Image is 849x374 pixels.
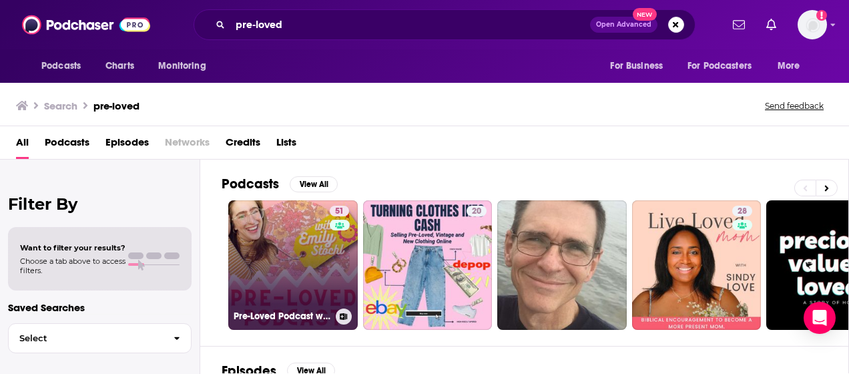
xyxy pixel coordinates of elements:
[728,13,750,36] a: Show notifications dropdown
[761,100,828,112] button: Send feedback
[761,13,782,36] a: Show notifications dropdown
[234,311,330,322] h3: Pre-Loved Podcast with [PERSON_NAME]
[768,53,817,79] button: open menu
[222,176,338,192] a: PodcastsView All
[20,256,125,275] span: Choose a tab above to access filters.
[738,205,747,218] span: 28
[335,205,344,218] span: 51
[228,200,358,330] a: 51Pre-Loved Podcast with [PERSON_NAME]
[20,243,125,252] span: Want to filter your results?
[596,21,651,28] span: Open Advanced
[363,200,493,330] a: 20
[290,176,338,192] button: View All
[93,100,139,112] h3: pre-loved
[798,10,827,39] img: User Profile
[230,14,590,35] input: Search podcasts, credits, & more...
[679,53,771,79] button: open menu
[8,301,192,314] p: Saved Searches
[467,206,487,216] a: 20
[32,53,98,79] button: open menu
[610,57,663,75] span: For Business
[149,53,223,79] button: open menu
[222,176,279,192] h2: Podcasts
[194,9,695,40] div: Search podcasts, credits, & more...
[44,100,77,112] h3: Search
[9,334,163,343] span: Select
[165,132,210,159] span: Networks
[798,10,827,39] span: Logged in as molly.burgoyne
[633,8,657,21] span: New
[41,57,81,75] span: Podcasts
[816,10,827,21] svg: Add a profile image
[590,17,657,33] button: Open AdvancedNew
[22,12,150,37] img: Podchaser - Follow, Share and Rate Podcasts
[732,206,752,216] a: 28
[105,132,149,159] a: Episodes
[8,323,192,353] button: Select
[45,132,89,159] a: Podcasts
[632,200,762,330] a: 28
[97,53,142,79] a: Charts
[16,132,29,159] a: All
[798,10,827,39] button: Show profile menu
[105,57,134,75] span: Charts
[778,57,800,75] span: More
[330,206,349,216] a: 51
[226,132,260,159] a: Credits
[472,205,481,218] span: 20
[687,57,752,75] span: For Podcasters
[158,57,206,75] span: Monitoring
[601,53,679,79] button: open menu
[804,302,836,334] div: Open Intercom Messenger
[8,194,192,214] h2: Filter By
[276,132,296,159] a: Lists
